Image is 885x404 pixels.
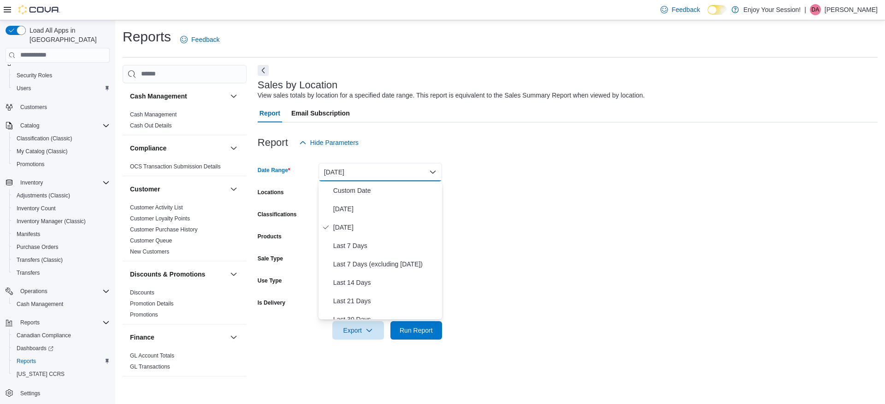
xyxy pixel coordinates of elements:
[333,314,438,325] span: Last 30 Days
[743,4,801,15] p: Enjoy Your Session!
[13,369,110,380] span: Washington CCRS
[9,158,113,171] button: Promotions
[13,254,66,265] a: Transfers (Classic)
[123,350,247,376] div: Finance
[130,92,226,101] button: Cash Management
[13,133,76,144] a: Classification (Classic)
[338,321,378,340] span: Export
[17,205,56,212] span: Inventory Count
[319,163,442,181] button: [DATE]
[130,92,187,101] h3: Cash Management
[2,316,113,329] button: Reports
[13,70,56,81] a: Security Roles
[9,355,113,368] button: Reports
[130,311,158,318] span: Promotions
[400,326,433,335] span: Run Report
[130,312,158,318] a: Promotions
[13,267,43,278] a: Transfers
[17,345,53,352] span: Dashboards
[130,300,174,307] a: Promotion Details
[17,161,45,168] span: Promotions
[9,298,113,311] button: Cash Management
[258,167,290,174] label: Date Range
[13,267,110,278] span: Transfers
[130,289,154,296] a: Discounts
[332,321,384,340] button: Export
[9,368,113,381] button: [US_STATE] CCRS
[130,363,170,370] span: GL Transactions
[13,203,110,214] span: Inventory Count
[333,203,438,214] span: [DATE]
[130,185,226,194] button: Customer
[17,135,72,142] span: Classification (Classic)
[130,364,170,370] a: GL Transactions
[130,144,166,153] h3: Compliance
[13,83,110,94] span: Users
[13,343,110,354] span: Dashboards
[17,85,31,92] span: Users
[13,330,75,341] a: Canadian Compliance
[310,138,359,147] span: Hide Parameters
[123,287,247,324] div: Discounts & Promotions
[17,286,110,297] span: Operations
[17,102,51,113] a: Customers
[9,266,113,279] button: Transfers
[672,5,700,14] span: Feedback
[13,229,44,240] a: Manifests
[177,30,223,49] a: Feedback
[17,120,110,131] span: Catalog
[130,226,198,233] a: Customer Purchase History
[130,289,154,296] span: Discounts
[123,202,247,261] div: Customer
[9,228,113,241] button: Manifests
[9,69,113,82] button: Security Roles
[9,215,113,228] button: Inventory Manager (Classic)
[17,177,47,188] button: Inventory
[2,386,113,399] button: Settings
[333,185,438,196] span: Custom Date
[20,390,40,397] span: Settings
[130,185,160,194] h3: Customer
[130,226,198,233] span: Customer Purchase History
[130,300,174,307] span: Promotion Details
[9,254,113,266] button: Transfers (Classic)
[13,229,110,240] span: Manifests
[123,28,171,46] h1: Reports
[13,203,59,214] a: Inventory Count
[20,122,39,129] span: Catalog
[17,101,110,113] span: Customers
[228,91,239,102] button: Cash Management
[13,356,110,367] span: Reports
[17,177,110,188] span: Inventory
[333,277,438,288] span: Last 14 Days
[13,299,110,310] span: Cash Management
[130,163,221,170] span: OCS Transaction Submission Details
[17,243,59,251] span: Purchase Orders
[130,111,177,118] a: Cash Management
[708,5,727,15] input: Dark Mode
[130,163,221,170] a: OCS Transaction Submission Details
[2,176,113,189] button: Inventory
[17,317,110,328] span: Reports
[2,285,113,298] button: Operations
[123,161,247,176] div: Compliance
[13,159,48,170] a: Promotions
[130,204,183,211] a: Customer Activity List
[130,122,172,129] span: Cash Out Details
[123,109,247,135] div: Cash Management
[130,333,154,342] h3: Finance
[13,356,40,367] a: Reports
[295,133,362,152] button: Hide Parameters
[17,256,63,264] span: Transfers (Classic)
[228,332,239,343] button: Finance
[228,384,239,395] button: Inventory
[17,358,36,365] span: Reports
[2,119,113,132] button: Catalog
[258,189,284,196] label: Locations
[228,184,239,195] button: Customer
[13,70,110,81] span: Security Roles
[9,202,113,215] button: Inventory Count
[390,321,442,340] button: Run Report
[17,231,40,238] span: Manifests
